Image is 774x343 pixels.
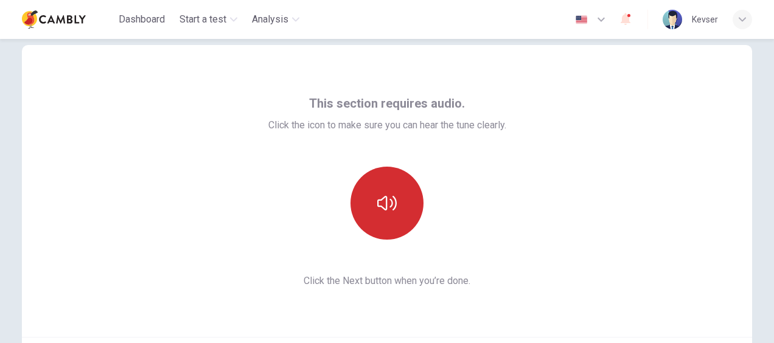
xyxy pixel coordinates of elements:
[22,7,114,32] a: Cambly logo
[692,12,718,27] div: Kevser
[114,9,170,30] button: Dashboard
[180,12,226,27] span: Start a test
[252,12,288,27] span: Analysis
[309,94,465,113] span: This section requires audio.
[175,9,242,30] button: Start a test
[268,118,506,133] span: Click the icon to make sure you can hear the tune clearly.
[663,10,682,29] img: Profile picture
[574,15,589,24] img: en
[22,7,86,32] img: Cambly logo
[119,12,165,27] span: Dashboard
[268,274,506,288] span: Click the Next button when you’re done.
[247,9,304,30] button: Analysis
